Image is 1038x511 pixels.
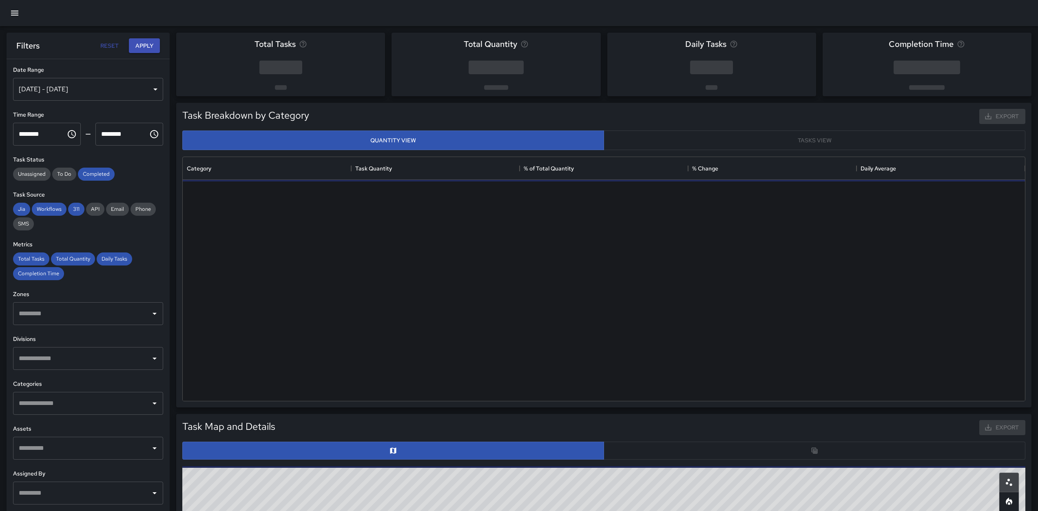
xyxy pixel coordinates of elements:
div: Email [106,203,129,216]
div: Daily Average [861,157,896,180]
svg: Total task quantity in the selected period, compared to the previous period. [520,40,529,48]
button: Open [149,442,160,454]
div: API [86,203,104,216]
div: To Do [52,168,76,181]
div: Jia [13,203,30,216]
h6: Zones [13,290,163,299]
button: Reset [96,38,122,53]
h5: Task Map and Details [182,420,275,433]
span: Daily Tasks [97,255,132,262]
span: API [86,206,104,212]
div: % Change [692,157,718,180]
button: Apply [129,38,160,53]
h6: Task Source [13,190,163,199]
h6: Assets [13,425,163,434]
span: 311 [68,206,84,212]
span: Total Tasks [255,38,296,51]
div: Category [183,157,351,180]
button: Choose time, selected time is 12:00 AM [64,126,80,142]
svg: Scatterplot [1004,478,1014,487]
div: % of Total Quantity [520,157,688,180]
span: To Do [52,170,76,177]
span: Phone [131,206,156,212]
div: 311 [68,203,84,216]
span: SMS [13,220,34,227]
div: Category [187,157,211,180]
button: Open [149,398,160,409]
div: Total Quantity [51,252,95,265]
span: Email [106,206,129,212]
h6: Assigned By [13,469,163,478]
span: Completion Time [889,38,954,51]
h5: Task Breakdown by Category [182,109,309,122]
span: Completed [78,170,115,177]
span: Completion Time [13,270,64,277]
h6: Categories [13,380,163,389]
div: Total Tasks [13,252,49,265]
button: Scatterplot [999,473,1019,492]
h6: Date Range [13,66,163,75]
span: Unassigned [13,170,51,177]
div: Daily Tasks [97,252,132,265]
span: Total Tasks [13,255,49,262]
div: SMS [13,217,34,230]
button: Open [149,487,160,499]
h6: Task Status [13,155,163,164]
div: Workflows [32,203,66,216]
span: Total Quantity [51,255,95,262]
h6: Divisions [13,335,163,344]
div: [DATE] - [DATE] [13,78,163,101]
span: Jia [13,206,30,212]
div: Completion Time [13,267,64,280]
button: Open [149,308,160,319]
div: Completed [78,168,115,181]
h6: Time Range [13,111,163,119]
svg: Average time taken to complete tasks in the selected period, compared to the previous period. [957,40,965,48]
div: Task Quantity [351,157,520,180]
button: Open [149,353,160,364]
div: Daily Average [857,157,1025,180]
div: % Change [688,157,857,180]
svg: Total number of tasks in the selected period, compared to the previous period. [299,40,307,48]
div: Task Quantity [355,157,392,180]
div: % of Total Quantity [524,157,574,180]
svg: Average number of tasks per day in the selected period, compared to the previous period. [730,40,738,48]
span: Total Quantity [464,38,517,51]
div: Phone [131,203,156,216]
svg: Heatmap [1004,497,1014,507]
h6: Metrics [13,240,163,249]
span: Daily Tasks [685,38,726,51]
h6: Filters [16,39,40,52]
button: Choose time, selected time is 11:59 PM [146,126,162,142]
span: Workflows [32,206,66,212]
div: Unassigned [13,168,51,181]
